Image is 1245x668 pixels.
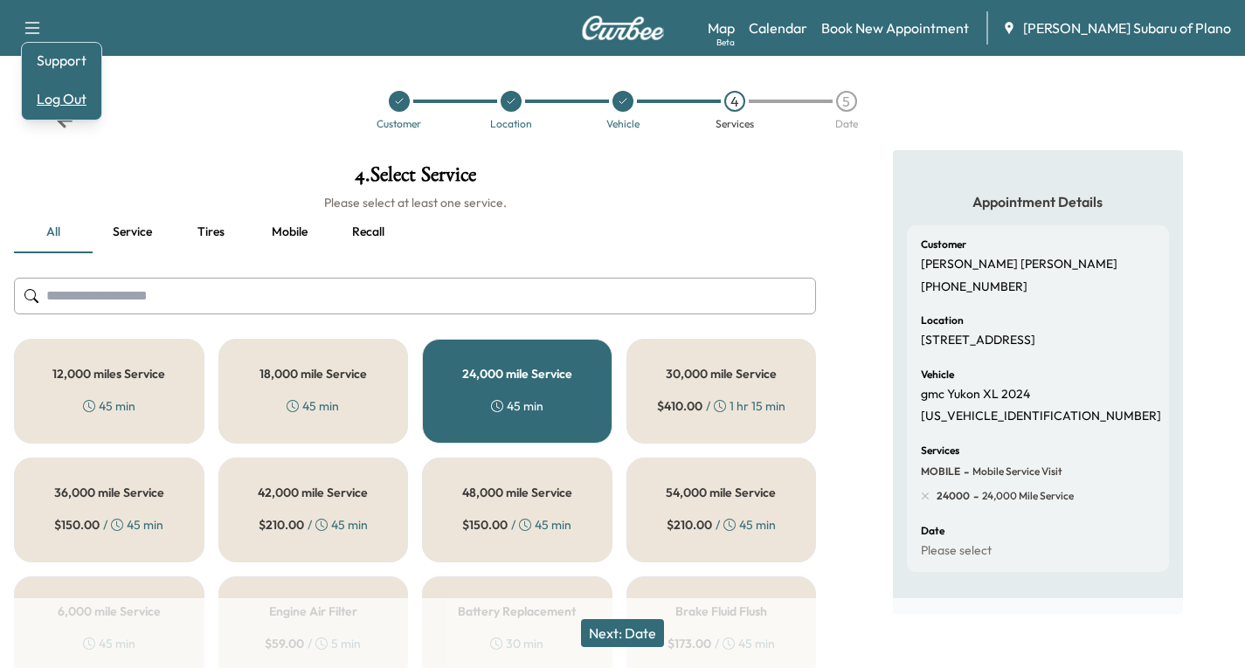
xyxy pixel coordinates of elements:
span: MOBILE [921,465,960,479]
h5: 42,000 mile Service [258,486,368,499]
button: Tires [171,211,250,253]
div: 4 [724,91,745,112]
span: $ 410.00 [657,397,702,415]
div: basic tabs example [14,211,816,253]
a: MapBeta [708,17,735,38]
p: [PHONE_NUMBER] [921,279,1027,295]
div: / 45 min [259,516,368,534]
button: Mobile [250,211,329,253]
h5: 54,000 mile Service [666,486,776,499]
h5: Appointment Details [907,192,1169,211]
p: gmc Yukon XL 2024 [921,387,1030,403]
p: [US_VEHICLE_IDENTIFICATION_NUMBER] [921,409,1161,424]
button: Next: Date [581,619,664,647]
h6: Date [921,526,944,536]
div: Vehicle [606,119,640,129]
a: Book New Appointment [821,17,969,38]
a: Calendar [749,17,807,38]
span: [PERSON_NAME] Subaru of Plano [1023,17,1231,38]
div: / 1 hr 15 min [657,397,785,415]
div: 5 [836,91,857,112]
span: $ 210.00 [259,516,304,534]
span: 24000 [937,489,970,503]
p: [PERSON_NAME] [PERSON_NAME] [921,257,1117,272]
img: Curbee Logo [581,16,665,40]
button: Recall [329,211,407,253]
div: / 45 min [54,516,163,534]
h5: 12,000 miles Service [52,368,165,380]
h5: 24,000 mile Service [462,368,572,380]
h6: Services [921,445,959,456]
h1: 4 . Select Service [14,164,816,194]
div: Location [490,119,532,129]
div: Back [56,112,73,129]
div: Services [716,119,754,129]
h5: 18,000 mile Service [259,368,367,380]
button: Service [93,211,171,253]
h5: 48,000 mile Service [462,486,572,499]
span: $ 150.00 [462,516,508,534]
div: Beta [716,36,735,49]
h6: Customer [921,239,966,250]
h6: Please select at least one service. [14,194,816,211]
button: all [14,211,93,253]
div: 45 min [287,397,339,415]
div: / 45 min [462,516,571,534]
span: $ 150.00 [54,516,100,534]
h6: Vehicle [921,369,954,380]
div: Customer [377,119,421,129]
span: Mobile Service Visit [969,465,1062,479]
span: - [960,463,969,480]
p: [STREET_ADDRESS] [921,333,1035,348]
h5: 30,000 mile Service [666,368,777,380]
a: Support [29,50,94,71]
button: Log Out [29,85,94,113]
p: Please select [921,543,992,559]
div: / 45 min [667,516,776,534]
h5: 36,000 mile Service [54,486,164,499]
span: - [970,487,979,505]
div: Date [835,119,858,129]
h6: Location [921,315,964,326]
div: 45 min [83,397,135,415]
div: 45 min [491,397,543,415]
span: 24,000 mile Service [979,489,1074,503]
span: $ 210.00 [667,516,712,534]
